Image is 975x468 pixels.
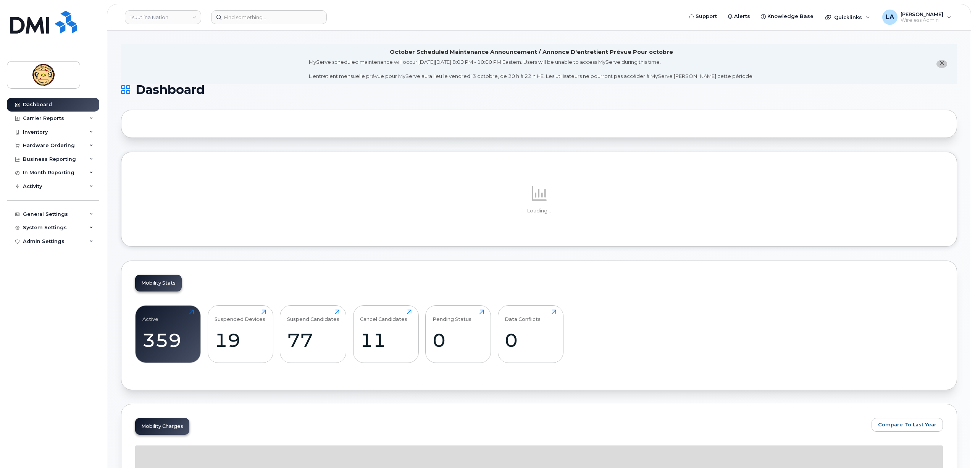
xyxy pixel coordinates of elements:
div: Data Conflicts [505,309,541,322]
a: Suspended Devices19 [215,309,266,358]
div: 0 [433,329,484,351]
button: close notification [936,60,947,68]
p: Loading... [135,207,943,214]
div: Suspend Candidates [287,309,339,322]
a: Suspend Candidates77 [287,309,339,358]
a: Cancel Candidates11 [360,309,412,358]
div: Active [142,309,158,322]
div: Pending Status [433,309,471,322]
div: October Scheduled Maintenance Announcement / Annonce D'entretient Prévue Pour octobre [390,48,673,56]
span: Dashboard [136,84,205,96]
div: 0 [505,329,556,351]
div: 19 [215,329,266,351]
div: MyServe scheduled maintenance will occur [DATE][DATE] 8:00 PM - 10:00 PM Eastern. Users will be u... [309,58,754,80]
a: Pending Status0 [433,309,484,358]
div: Suspended Devices [215,309,265,322]
a: Active359 [142,309,194,358]
button: Compare To Last Year [872,418,943,432]
div: 77 [287,329,339,351]
a: Data Conflicts0 [505,309,556,358]
span: Compare To Last Year [878,421,936,428]
div: 11 [360,329,412,351]
div: 359 [142,329,194,351]
div: Cancel Candidates [360,309,407,322]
